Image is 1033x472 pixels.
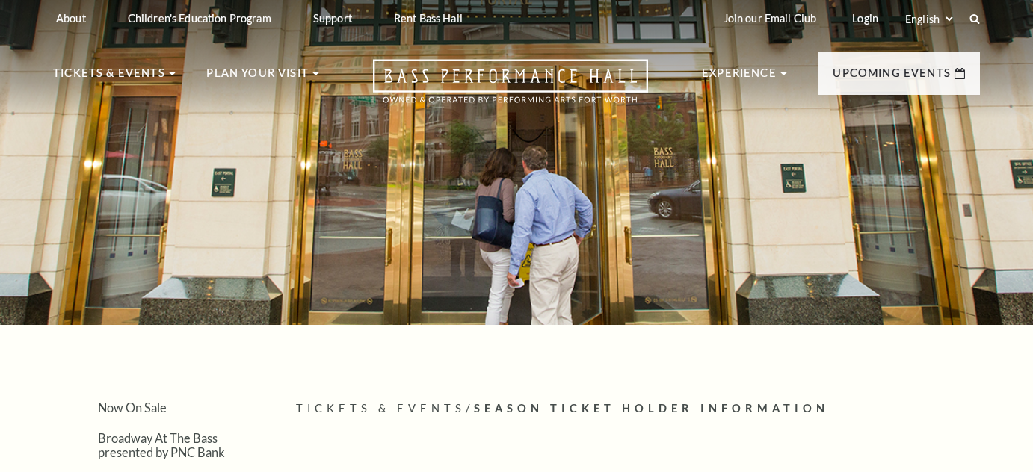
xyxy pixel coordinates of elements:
[56,12,86,25] p: About
[128,12,271,25] p: Children's Education Program
[394,12,463,25] p: Rent Bass Hall
[296,400,980,418] p: /
[53,64,165,91] p: Tickets & Events
[702,64,777,91] p: Experience
[296,402,466,414] span: Tickets & Events
[98,431,225,459] a: Broadway At The Bass presented by PNC Bank
[833,64,951,91] p: Upcoming Events
[474,402,829,414] span: Season Ticket Holder Information
[98,400,167,414] a: Now On Sale
[313,12,352,25] p: Support
[206,64,309,91] p: Plan Your Visit
[902,12,955,26] select: Select:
